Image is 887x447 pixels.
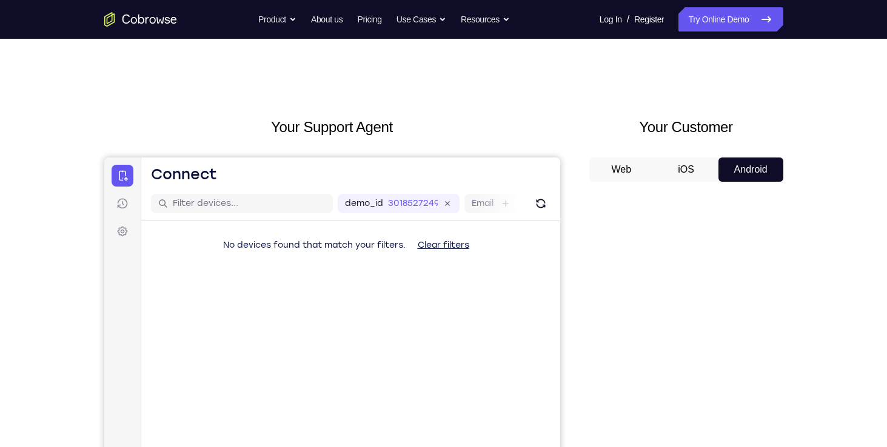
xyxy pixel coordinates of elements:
[600,7,622,31] a: Log In
[634,7,664,31] a: Register
[589,157,654,182] button: Web
[654,157,718,182] button: iOS
[718,157,783,182] button: Android
[304,76,375,100] button: Clear filters
[627,12,629,27] span: /
[104,116,560,138] h2: Your Support Agent
[357,7,381,31] a: Pricing
[210,365,283,389] button: 6-digit code
[678,7,783,31] a: Try Online Demo
[119,82,301,93] span: No devices found that match your filters.
[461,7,510,31] button: Resources
[258,7,296,31] button: Product
[104,12,177,27] a: Go to the home page
[589,116,783,138] h2: Your Customer
[397,7,446,31] button: Use Cases
[311,7,343,31] a: About us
